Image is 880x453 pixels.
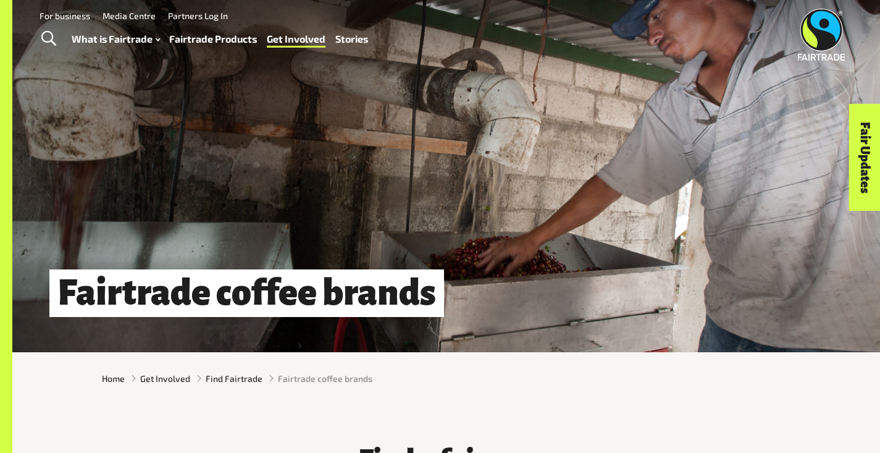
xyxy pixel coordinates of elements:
a: Get Involved [140,372,190,385]
a: Stories [335,30,368,48]
a: Get Involved [267,30,325,48]
img: Fairtrade Australia New Zealand logo [798,9,845,61]
a: For business [40,11,90,21]
a: Home [102,372,125,385]
a: Find Fairtrade [206,372,262,385]
a: Fairtrade Products [169,30,257,48]
h1: Fairtrade coffee brands [49,269,444,317]
a: What is Fairtrade [72,30,160,48]
span: Fairtrade coffee brands [278,372,372,385]
a: Toggle Search [33,23,64,54]
a: Media Centre [103,11,156,21]
a: Partners Log In [168,11,228,21]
